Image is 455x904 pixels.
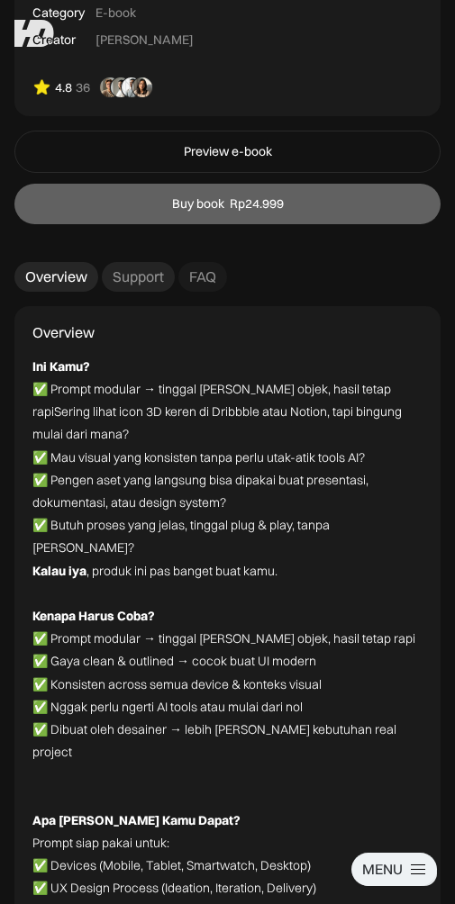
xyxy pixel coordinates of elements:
[32,877,423,899] p: ✅ UX Design Process (Ideation, Iteration, Delivery)
[32,832,423,854] p: Prompt siap pakai untuk:
[113,267,164,286] div: Support
[32,628,423,650] p: ✅ Prompt modular → tinggal [PERSON_NAME] objek, hasil tetap rapi
[32,719,423,764] p: ✅ Dibuat oleh desainer → lebih [PERSON_NAME] kebutuhan real project
[32,358,90,375] strong: Ini Kamu?
[32,469,423,514] p: ✅ Pengen aset yang langsung bisa dipakai buat presentasi, dokumentasi, atau design system?
[14,184,441,224] a: Buy bookRp24.999
[184,144,272,159] div: Preview e-book
[32,812,241,828] strong: Apa [PERSON_NAME] Kamu Dapat?
[32,854,423,877] p: ✅ Devices (Mobile, Tablet, Smartwatch, Desktop)
[96,32,194,48] div: [PERSON_NAME]
[14,131,441,173] a: Preview e-book
[25,267,87,286] div: Overview
[76,79,90,95] div: 36
[32,608,155,624] strong: Kenapa Harus Coba?
[96,5,136,21] div: E-book
[32,324,95,341] div: Overview
[32,447,423,469] p: ✅ Mau visual yang konsisten tanpa perlu utak-atik tools AI?
[32,563,86,579] strong: Kalau iya
[32,5,85,21] div: Category
[362,860,403,879] div: MENU
[32,378,423,447] p: ✅ Prompt modular → tinggal [PERSON_NAME] objek, hasil tetap rapiSering lihat icon 3D keren di Dri...
[55,79,72,95] div: 4.8
[32,787,423,809] p: ‍
[172,196,224,212] div: Buy book
[32,514,423,559] p: ✅ Butuh proses yang jelas, tinggal plug & play, tanpa [PERSON_NAME]?
[32,650,423,673] p: ✅ Gaya clean & outlined → cocok buat UI modern
[32,583,423,605] p: ‍
[32,696,423,719] p: ✅ Nggak perlu ngerti AI tools atau mulai dari nol
[32,673,423,696] p: ✅ Konsisten across semua device & konteks visual
[230,196,284,212] div: Rp24.999
[32,560,423,583] p: , produk ini pas banget buat kamu.
[32,764,423,786] p: ‍
[189,267,216,286] div: FAQ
